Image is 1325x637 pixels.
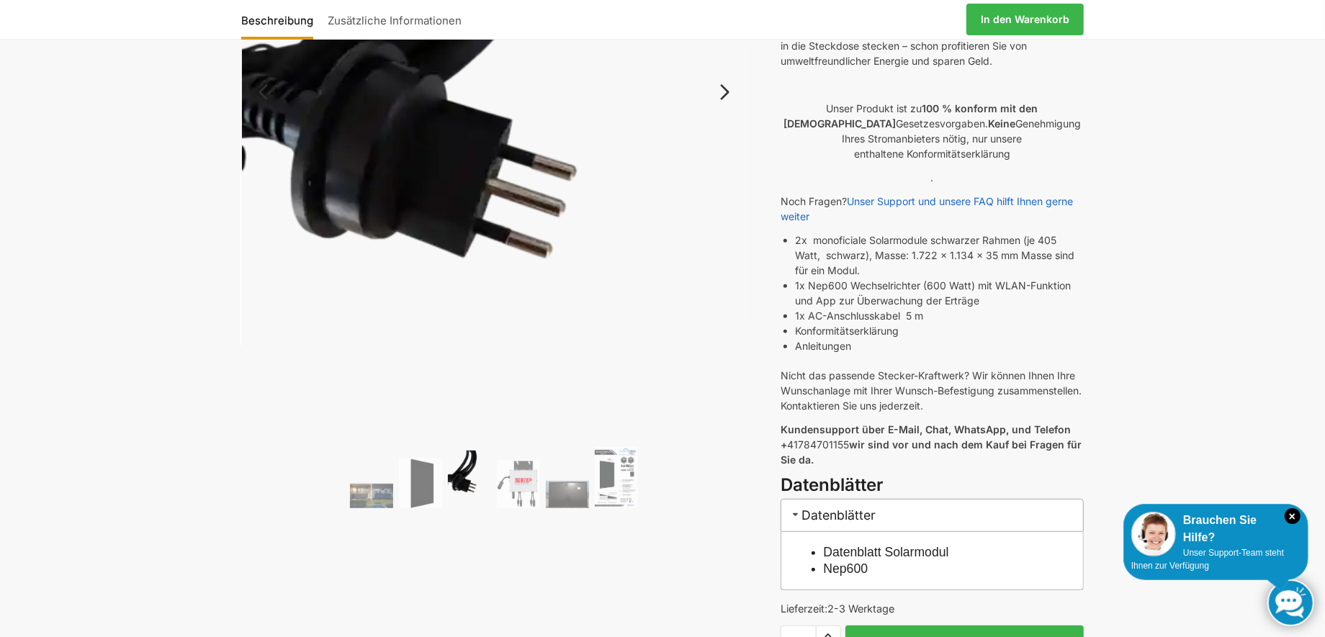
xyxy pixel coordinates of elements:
[781,423,1071,451] strong: Kundensupport über E-Mail, Chat, WhatsApp, und Telefon +
[399,458,442,508] img: TommaTech Vorderseite
[781,101,1084,161] p: Unser Produkt ist zu Gesetzesvorgaben. Genehmigung Ihres Stromanbieters nötig, nur unsere enthalt...
[827,602,894,615] span: 2-3 Werktage
[350,484,393,507] img: 2 Balkonkraftwerke
[795,323,1084,338] li: Konformitätserklärung
[781,170,1084,185] p: .
[781,422,1084,467] p: 41784701155
[241,2,320,37] a: Beschreibung
[795,338,1084,353] li: Anleitungen
[795,232,1084,278] li: 2x monoficiale Solarmodule schwarzer Rahmen (je 405 Watt, schwarz), Masse: 1.722 x 1.134 x 35 mm ...
[795,308,1084,323] li: 1x AC-Anschlusskabel 5 m
[781,438,1082,466] strong: wir sind vor und nach dem Kauf bei Fragen für Sie da.
[595,447,638,508] img: Balkonkraftwerk 600/810 Watt Fullblack – Bild 6
[1285,508,1301,524] i: Schließen
[824,545,949,559] a: Datenblatt Solarmodul
[497,460,540,507] img: NEP 800 Drosselbar auf 600 Watt
[966,4,1084,35] a: In den Warenkorb
[320,2,469,37] a: Zusätzliche Informationen
[546,481,589,508] img: Balkonkraftwerk 600/810 Watt Fullblack – Bild 5
[448,451,491,508] img: Anschlusskabel-3meter_schweizer-stecker
[783,102,1038,130] strong: 100 % konform mit den [DEMOGRAPHIC_DATA]
[781,195,1073,222] a: Unser Support und unsere FAQ hilft Ihnen gerne weiter
[781,499,1084,531] h3: Datenblätter
[781,194,1084,224] p: Noch Fragen?
[988,117,1015,130] strong: Keine
[795,278,1084,308] li: 1x Nep600 Wechselrichter (600 Watt) mit WLAN-Funktion und App zur Überwachung der Erträge
[781,473,1084,498] h3: Datenblätter
[1131,548,1284,571] span: Unser Support-Team steht Ihnen zur Verfügung
[824,561,868,576] a: Nep600
[1131,512,1176,556] img: Customer service
[781,368,1084,413] p: Nicht das passende Stecker-Kraftwerk? Wir können Ihnen Ihre Wunschanlage mit Ihrer Wunsch-Befesti...
[781,602,894,615] span: Lieferzeit:
[1131,512,1301,546] div: Brauchen Sie Hilfe?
